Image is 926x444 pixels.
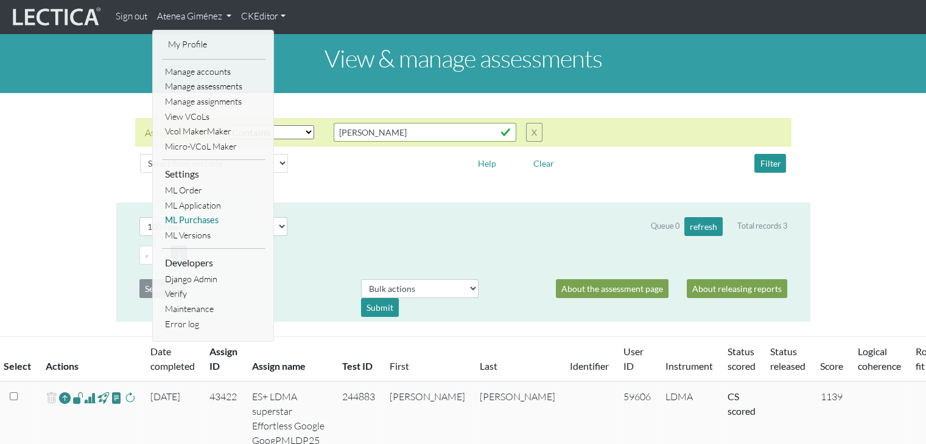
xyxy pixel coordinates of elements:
[202,337,245,382] th: Assign ID
[162,109,265,125] a: View VCoLs
[84,390,96,405] span: Analyst score
[480,360,497,372] a: Last
[111,5,152,29] a: Sign out
[162,254,265,272] li: Developers
[687,279,787,298] a: About releasing reports
[162,228,265,243] a: ML Versions
[728,390,756,417] a: Completed = assessment has been completed; CS scored = assessment has been CLAS scored; LS scored...
[162,317,265,332] a: Error log
[472,154,502,173] button: Help
[162,64,265,80] a: Manage accounts
[152,5,236,29] a: Atenea Giménez
[556,279,668,298] a: About the assessment page
[754,154,786,173] button: Filter
[162,302,265,317] a: Maintenance
[162,139,265,154] a: Micro-VCoL Maker
[162,165,265,183] li: Settings
[651,217,787,236] div: Queue 0 Total records 3
[10,5,101,29] img: lecticalive
[820,360,843,372] a: Score
[162,286,265,302] a: Verify
[59,389,71,407] a: Reopen
[821,390,843,403] span: 1139
[728,345,756,372] a: Status scored
[245,337,335,382] th: Assign name
[46,389,57,407] span: delete
[97,390,109,404] span: view
[162,213,265,228] a: ML Purchases
[526,123,542,142] button: X
[527,154,559,173] button: Clear
[150,345,195,372] a: Date completed
[390,360,409,372] a: First
[335,337,382,382] th: Test ID
[72,390,84,404] span: view
[111,390,122,404] span: view
[162,94,265,109] a: Manage assignments
[139,279,186,298] button: Select All
[162,183,265,198] a: ML Order
[858,345,901,372] a: Logical coherence
[162,272,265,287] a: Django Admin
[162,79,265,94] a: Manage assessments
[38,337,143,382] th: Actions
[665,360,713,372] a: Instrument
[570,360,609,372] a: Identifier
[236,5,290,29] a: CKEditor
[472,156,502,168] a: Help
[770,345,805,372] a: Status released
[361,298,399,317] div: Submit
[623,345,644,372] a: User ID
[684,217,723,236] button: refresh
[124,390,136,405] span: rescore
[162,198,265,213] a: ML Application
[139,246,787,265] ul: Pagination
[162,124,265,139] a: Vcol MakerMaker
[165,37,262,52] a: My Profile
[145,125,219,140] div: Assignment name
